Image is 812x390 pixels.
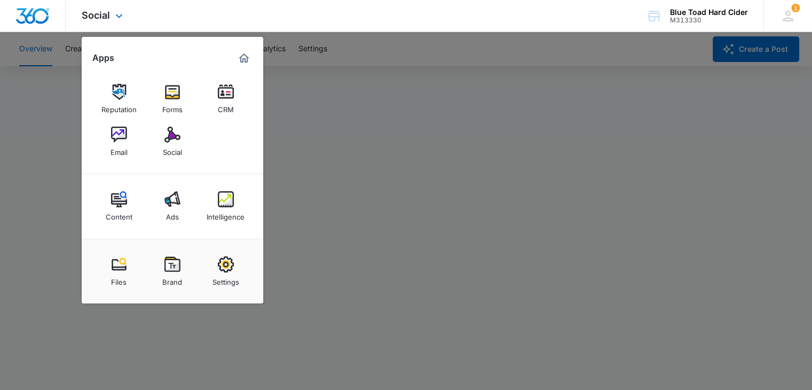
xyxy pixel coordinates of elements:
span: Social [82,10,110,21]
a: Intelligence [206,186,246,227]
a: Reputation [99,79,139,119]
a: Social [152,121,193,162]
div: Settings [212,272,239,286]
div: Social [163,143,182,157]
div: Content [106,207,132,221]
div: account id [670,17,748,24]
a: Brand [152,251,193,292]
h2: Apps [92,53,114,63]
a: Email [99,121,139,162]
div: Brand [162,272,182,286]
a: Settings [206,251,246,292]
div: Email [111,143,128,157]
div: Intelligence [207,207,245,221]
a: Content [99,186,139,227]
div: CRM [218,100,234,114]
div: Files [111,272,127,286]
a: Files [99,251,139,292]
div: Forms [162,100,183,114]
a: Ads [152,186,193,227]
span: 1 [791,4,800,12]
div: account name [670,8,748,17]
a: Marketing 360® Dashboard [235,50,253,67]
a: Forms [152,79,193,119]
a: CRM [206,79,246,119]
div: Reputation [101,100,137,114]
div: Ads [166,207,179,221]
div: notifications count [791,4,800,12]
